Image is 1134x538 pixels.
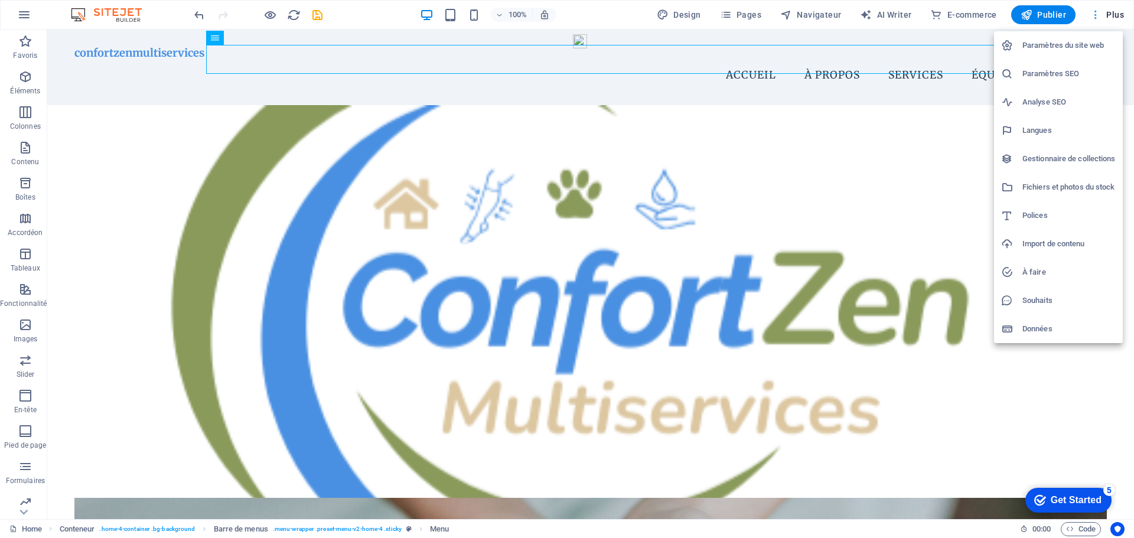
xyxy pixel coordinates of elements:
[1022,208,1116,223] h6: Polices
[1022,67,1116,81] h6: Paramètres SEO
[87,2,99,14] div: 5
[1022,265,1116,279] h6: À faire
[1022,294,1116,308] h6: Souhaits
[1022,38,1116,53] h6: Paramètres du site web
[1022,152,1116,166] h6: Gestionnaire de collections
[1022,95,1116,109] h6: Analyse SEO
[1022,237,1116,251] h6: Import de contenu
[9,6,96,31] div: Get Started 5 items remaining, 0% complete
[1022,180,1116,194] h6: Fichiers et photos du stock
[35,13,86,24] div: Get Started
[1022,123,1116,138] h6: Langues
[1022,322,1116,336] h6: Données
